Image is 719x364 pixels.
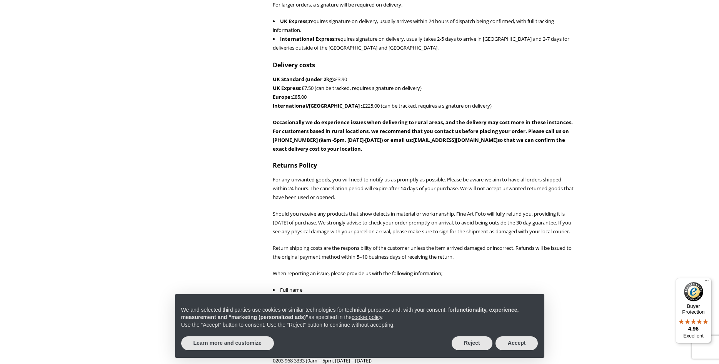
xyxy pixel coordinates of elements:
[495,336,538,350] button: Accept
[452,336,492,350] button: Reject
[676,333,711,339] p: Excellent
[181,321,538,329] p: Use the “Accept” button to consent. Use the “Reject” button to continue without accepting.
[273,269,576,278] p: When reporting an issue, please provide us with the following information;
[280,35,336,42] strong: International Express;
[688,326,699,332] span: 4.96
[352,314,382,320] a: cookie policy
[280,18,309,25] strong: UK Express;
[413,136,497,143] a: [EMAIL_ADDRESS][DOMAIN_NAME]
[273,0,576,9] p: For larger orders, a signature will be required on delivery.
[273,175,576,202] p: For any unwanted goods, you will need to notify us as promptly as possible. Please be aware we ai...
[273,61,315,69] strong: Delivery costs
[273,93,292,100] strong: Europe:
[702,278,711,287] button: Menu
[676,278,711,343] button: Trusted Shops TrustmarkBuyer Protection4.96Excellent
[273,161,317,170] strong: Returns Policy
[273,119,573,152] strong: Occasionally we do experience issues when delivering to rural areas, and the delivery may cost mo...
[273,75,576,110] p: £3.90 £7.50 (can be tracked, requires signature on delivery) £85.00 £225.00 (can be tracked, requ...
[273,286,576,294] li: Full name
[273,244,576,261] p: Return shipping costs are the responsibility of the customer unless the item arrived damaged or i...
[684,282,703,301] img: Trusted Shops Trustmark
[181,307,519,321] strong: functionality, experience, measurement and “marketing (personalized ads)”
[169,288,551,364] div: Notice
[273,209,576,236] p: Should you receive any products that show defects in material or workmanship, Fine Art Foto will ...
[273,35,576,52] li: requires signature on delivery, usually takes 2-5 days to arrive in [GEOGRAPHIC_DATA] and 3-7 day...
[273,76,335,83] strong: UK Standard (under 2kg):
[181,336,274,350] button: Learn more and customize
[273,102,362,109] strong: International/[GEOGRAPHIC_DATA] :
[676,303,711,315] p: Buyer Protection
[273,17,576,35] li: requires signature on delivery, usually arrives within 24 hours of dispatch being confirmed, with...
[273,85,302,91] strong: UK Express:
[181,306,538,321] p: We and selected third parties use cookies or similar technologies for technical purposes and, wit...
